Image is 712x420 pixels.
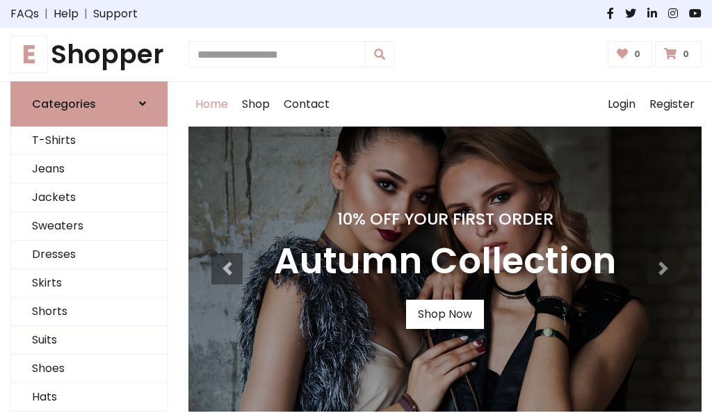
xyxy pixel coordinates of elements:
[10,39,168,70] a: EShopper
[10,39,168,70] h1: Shopper
[11,298,167,326] a: Shorts
[54,6,79,22] a: Help
[601,82,642,127] a: Login
[655,41,702,67] a: 0
[642,82,702,127] a: Register
[277,82,337,127] a: Contact
[11,326,167,355] a: Suits
[11,241,167,269] a: Dresses
[11,355,167,383] a: Shoes
[11,212,167,241] a: Sweaters
[406,300,484,329] a: Shop Now
[11,184,167,212] a: Jackets
[10,6,39,22] a: FAQs
[10,81,168,127] a: Categories
[11,127,167,155] a: T-Shirts
[274,240,616,283] h3: Autumn Collection
[11,383,167,412] a: Hats
[188,82,235,127] a: Home
[274,209,616,229] h4: 10% Off Your First Order
[79,6,93,22] span: |
[608,41,653,67] a: 0
[93,6,138,22] a: Support
[235,82,277,127] a: Shop
[10,35,48,73] span: E
[39,6,54,22] span: |
[11,155,167,184] a: Jeans
[679,48,693,60] span: 0
[631,48,644,60] span: 0
[11,269,167,298] a: Skirts
[32,97,96,111] h6: Categories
